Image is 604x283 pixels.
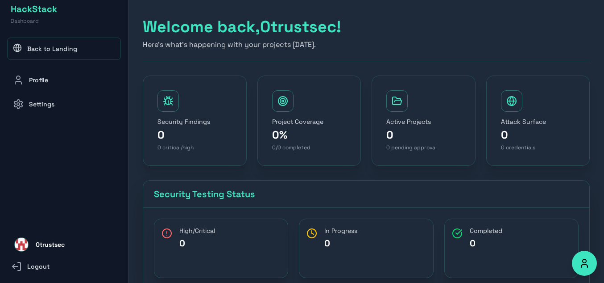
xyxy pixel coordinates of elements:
[179,226,281,235] p: High/Critical
[272,128,347,142] p: 0%
[324,226,426,235] p: In Progress
[11,17,39,25] span: Dashboard
[324,237,426,249] p: 0
[143,18,590,36] h1: Welcome back, 0trustsec !
[36,239,65,250] span: 0trustsec
[7,69,121,91] a: Profile
[470,237,571,249] p: 0
[157,128,232,142] p: 0
[386,128,461,142] p: 0
[7,38,121,60] a: Back to Landing
[11,3,57,15] h1: HackStack
[470,226,571,235] p: Completed
[7,257,114,276] button: Logout
[157,144,232,151] p: 0 critical/high
[501,117,575,126] p: Attack Surface
[272,117,347,126] p: Project Coverage
[501,128,575,142] p: 0
[572,251,597,276] button: Accessibility Options
[154,188,579,200] h3: Security Testing Status
[15,238,28,251] img: 0trustsec
[179,237,281,249] p: 0
[143,39,590,50] p: Here's what's happening with your projects [DATE].
[272,144,347,151] p: 0/0 completed
[386,117,461,126] p: Active Projects
[386,144,461,151] p: 0 pending approval
[157,117,232,126] p: Security Findings
[7,93,121,115] a: Settings
[501,144,575,151] p: 0 credentials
